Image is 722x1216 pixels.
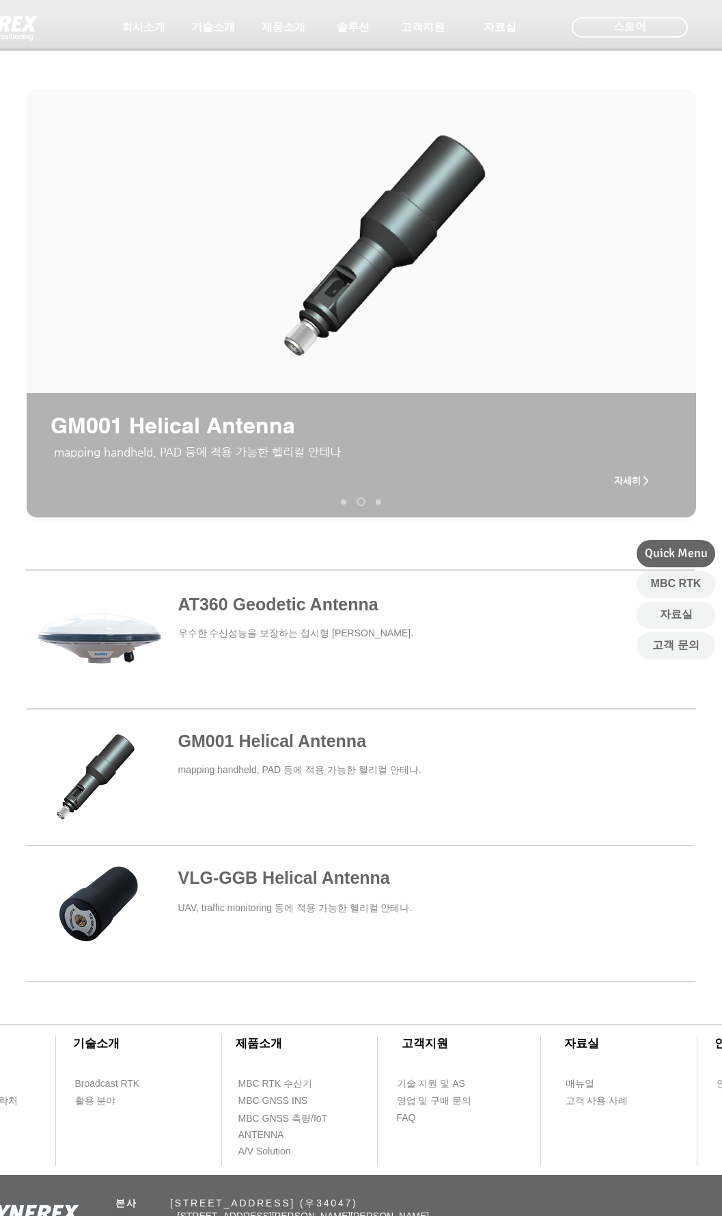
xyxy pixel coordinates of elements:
[637,632,715,660] a: 고객 문의
[27,89,696,522] div: 슬라이드쇼
[238,1092,323,1109] a: MBC GNSS INS
[238,1126,316,1144] a: ANTENNA
[51,412,295,438] span: GM001 Helical Antenna
[402,1037,448,1050] span: ​고객지원
[75,1077,140,1091] span: Broadcast RTK
[614,475,649,486] span: 자세히 >
[238,1129,284,1142] span: ANTENNA
[376,499,381,504] a: AT190 Helix Antenna
[122,21,165,35] span: 회사소개
[572,17,688,38] div: 스토어
[637,540,715,567] div: Quick Menu
[397,1094,472,1108] span: 영업 및 구매 문의
[238,1145,291,1159] span: A/V Solution
[466,14,534,41] a: 자료실
[357,498,365,506] a: AT200 Aviation Antenna
[397,1111,416,1125] span: FAQ
[236,1037,282,1050] span: ​제품소개
[660,607,693,622] span: 자료실
[54,445,341,459] span: mapping handheld, PAD 등에 적용 가능한 헬리컬 안테나
[469,785,722,1216] iframe: Wix Chat
[266,120,496,368] img: 대지 2.png
[637,602,715,629] a: 자료실
[389,14,457,41] a: 고객지원
[336,498,387,506] nav: 슬라이드
[396,1109,475,1126] a: FAQ
[262,21,305,35] span: 제품소개
[115,1198,358,1208] span: ​ [STREET_ADDRESS] (우34047)
[397,1077,465,1091] span: 기술 지원 및 AS
[73,1037,120,1050] span: ​기술소개
[238,1094,308,1108] span: MBC GNSS INS
[401,21,445,35] span: 고객지원
[238,1110,357,1127] a: MBC GNSS 측량/IoT
[74,1092,153,1109] a: 활용 분야
[651,576,702,591] span: MBC RTK
[319,14,387,41] a: 솔루션
[645,545,708,562] span: Quick Menu
[179,14,247,41] a: 기술소개
[74,1075,153,1092] a: Broadcast RTK
[238,1077,313,1091] span: MBC RTK 수신기
[605,467,659,494] a: 자세히 >
[341,499,346,504] a: AT340 Geodetic Antenna
[396,1075,499,1092] a: 기술 지원 및 AS
[249,14,318,41] a: 제품소개
[115,1198,139,1208] span: 본사
[238,1112,328,1126] span: MBC GNSS 측량/IoT
[238,1143,316,1160] a: A/V Solution
[484,21,516,35] span: 자료실
[652,638,699,653] span: 고객 문의
[337,21,370,35] span: 솔루션
[191,21,235,35] span: 기술소개
[613,19,646,34] span: 스토어
[75,1094,116,1108] span: 활용 분야
[238,1075,340,1092] a: MBC RTK 수신기
[637,571,715,598] a: MBC RTK
[109,14,178,41] a: 회사소개
[396,1092,475,1109] a: 영업 및 구매 문의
